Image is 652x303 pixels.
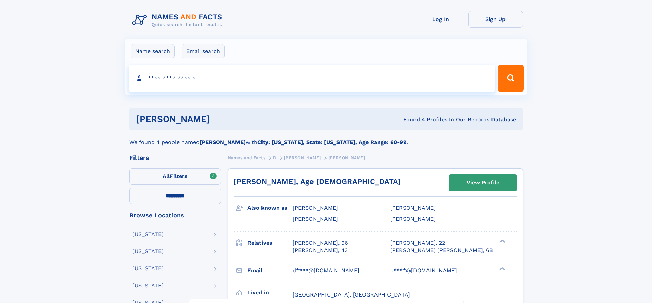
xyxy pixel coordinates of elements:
[132,283,164,288] div: [US_STATE]
[132,232,164,237] div: [US_STATE]
[498,266,506,271] div: ❯
[129,11,228,29] img: Logo Names and Facts
[390,247,493,254] a: [PERSON_NAME] [PERSON_NAME], 68
[273,155,277,160] span: D
[468,11,523,28] a: Sign Up
[293,291,410,298] span: [GEOGRAPHIC_DATA], [GEOGRAPHIC_DATA]
[132,266,164,271] div: [US_STATE]
[329,155,365,160] span: [PERSON_NAME]
[449,175,517,191] a: View Profile
[390,205,436,211] span: [PERSON_NAME]
[247,265,293,276] h3: Email
[284,153,321,162] a: [PERSON_NAME]
[228,153,266,162] a: Names and Facts
[129,168,221,185] label: Filters
[247,237,293,249] h3: Relatives
[129,155,221,161] div: Filters
[257,139,407,146] b: City: [US_STATE], State: [US_STATE], Age Range: 60-99
[390,239,445,247] a: [PERSON_NAME], 22
[234,177,401,186] a: [PERSON_NAME], Age [DEMOGRAPHIC_DATA]
[200,139,246,146] b: [PERSON_NAME]
[498,239,506,243] div: ❯
[129,212,221,218] div: Browse Locations
[163,173,170,179] span: All
[247,202,293,214] h3: Also known as
[247,287,293,299] h3: Lived in
[466,175,499,191] div: View Profile
[293,216,338,222] span: [PERSON_NAME]
[131,44,175,58] label: Name search
[413,11,468,28] a: Log In
[182,44,225,58] label: Email search
[284,155,321,160] span: [PERSON_NAME]
[498,65,523,92] button: Search Button
[390,216,436,222] span: [PERSON_NAME]
[293,247,348,254] a: [PERSON_NAME], 43
[306,116,516,123] div: Found 4 Profiles In Our Records Database
[273,153,277,162] a: D
[293,205,338,211] span: [PERSON_NAME]
[129,65,495,92] input: search input
[293,239,348,247] a: [PERSON_NAME], 96
[129,130,523,147] div: We found 4 people named with .
[132,249,164,254] div: [US_STATE]
[136,115,307,123] h1: [PERSON_NAME]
